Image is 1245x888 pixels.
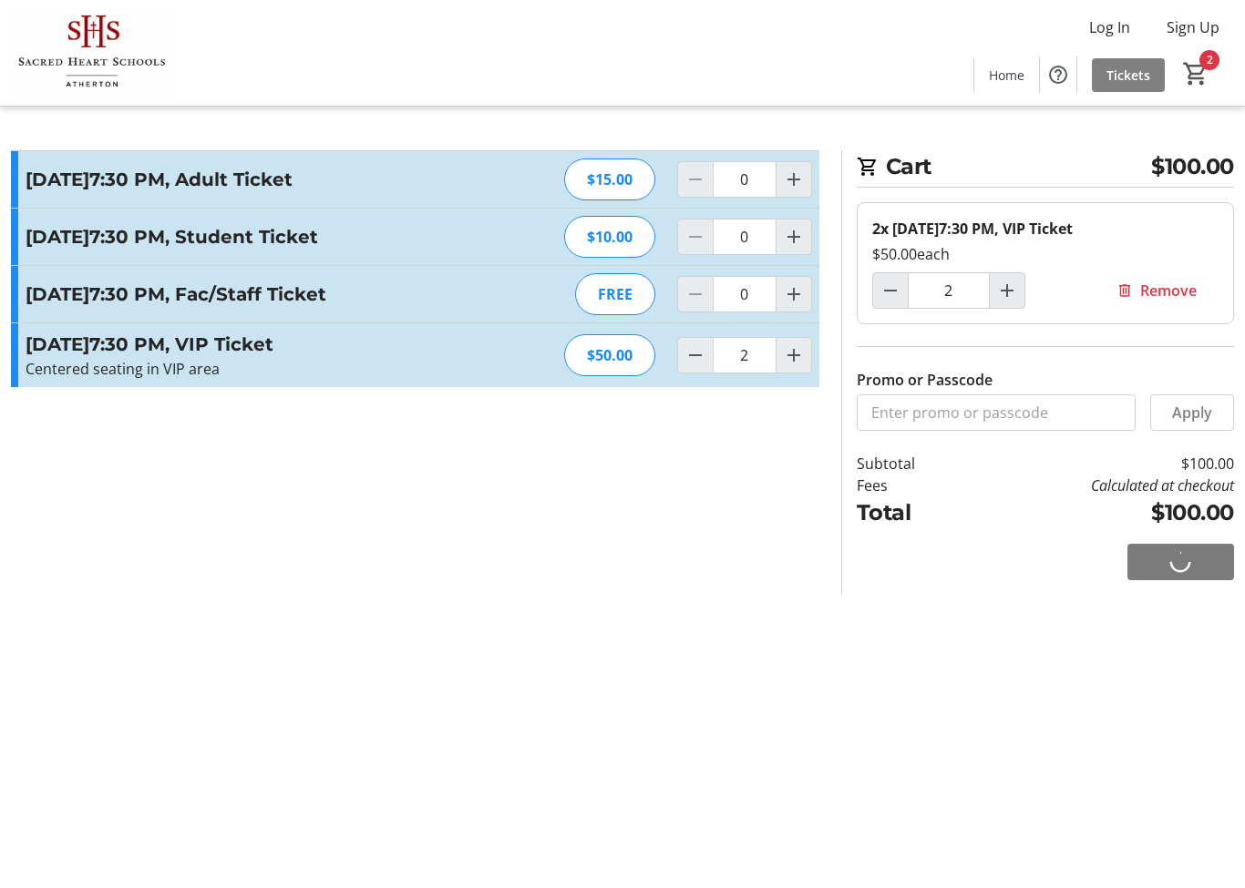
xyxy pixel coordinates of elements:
h2: Cart [857,150,1234,188]
input: Friday, Oct 24, 2025 @7:30 PM, Adult Ticket Quantity [713,161,777,198]
input: Friday, Oct 24, 2025 @7:30 PM, Student Ticket Quantity [713,219,777,255]
span: Tickets [1106,66,1150,85]
span: Sign Up [1167,16,1219,38]
span: Home [989,66,1024,85]
div: $50.00 [564,334,655,376]
input: Friday, Oct 24, 2025 @7:30 PM, VIP Ticket Quantity [908,272,990,309]
div: 2x [DATE]7:30 PM, VIP Ticket [872,218,1219,240]
button: Log In [1075,13,1145,42]
div: $15.00 [564,158,655,200]
h3: [DATE]7:30 PM, Fac/Staff Ticket [26,281,424,308]
td: $100.00 [966,496,1234,529]
div: $50.00 each [872,243,1219,265]
img: Sacred Heart Schools, Atherton's Logo [11,7,173,98]
button: Help [1040,56,1076,93]
div: FREE [575,273,655,315]
span: Remove [1140,280,1197,301]
button: Decrement by one [873,273,908,308]
input: Enter promo or passcode [857,394,1136,431]
p: Centered seating in VIP area [26,358,424,380]
h3: [DATE]7:30 PM, VIP Ticket [26,331,424,358]
button: Apply [1150,394,1234,431]
button: Increment by one [990,273,1024,308]
span: Log In [1089,16,1130,38]
button: Sign Up [1152,13,1234,42]
span: $100.00 [1151,150,1234,183]
button: Remove [1095,272,1219,309]
input: Friday, Oct 24, 2025 @7:30 PM, Fac/Staff Ticket Quantity [713,276,777,312]
span: Apply [1172,402,1212,424]
td: Calculated at checkout [966,475,1234,496]
input: Friday, Oct 24, 2025 @7:30 PM, VIP Ticket Quantity [713,337,777,373]
td: Fees [857,475,966,496]
button: Increment by one [777,162,811,197]
label: Promo or Passcode [857,369,993,391]
td: Total [857,496,966,529]
h3: [DATE]7:30 PM, Student Ticket [26,223,424,250]
a: Home [974,58,1039,92]
button: Decrement by one [678,338,713,373]
a: Tickets [1092,58,1165,92]
div: $10.00 [564,216,655,258]
h3: [DATE]7:30 PM, Adult Ticket [26,166,424,193]
td: Subtotal [857,453,966,475]
button: Cart [1179,57,1212,90]
td: $100.00 [966,453,1234,475]
button: Increment by one [777,338,811,373]
button: Increment by one [777,219,811,254]
button: Increment by one [777,277,811,311]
